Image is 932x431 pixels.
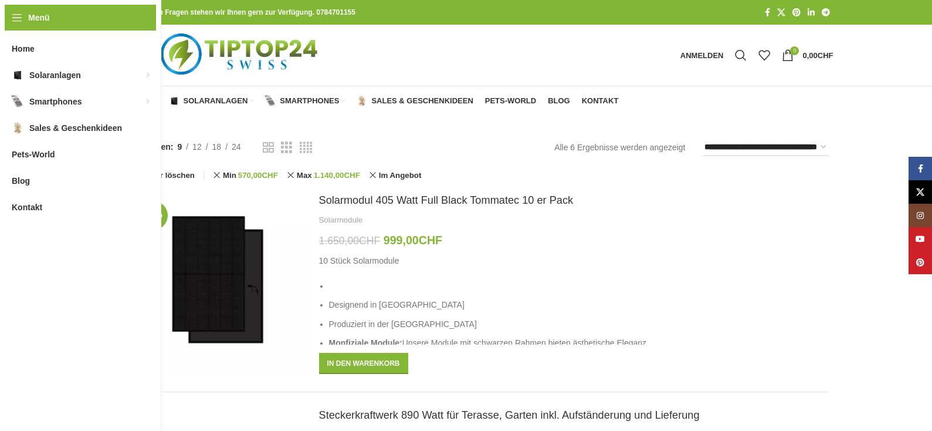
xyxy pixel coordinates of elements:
a: Pinterest Social Link [789,5,804,21]
a: Rasteransicht 2 [263,140,274,155]
span: Solaranlagen [184,96,248,106]
a: Rasteransicht 4 [300,140,312,155]
a: Pinterest Social Link [909,251,932,274]
span: Sales & Geschenkideen [29,117,122,139]
li: Designend in [GEOGRAPHIC_DATA] [329,298,828,311]
a: Steckerkraftwerk 890 Watt für Terasse, Garten inkl. Aufständerung und Lieferung [319,409,700,421]
img: Smartphones [12,96,23,107]
span: Menü [28,11,50,24]
img: Tiptop24 Nachhaltige & Faire Produkte [134,25,347,86]
span: Sales & Geschenkideen [371,96,473,106]
a: Solarmodul 405 Watt Full Black Tommatec 10 er Pack [319,194,574,206]
a: Solaranlagen [169,89,254,113]
a: LinkedIn Social Link [804,5,818,21]
a: Logo der Website [134,50,347,59]
span: CHF [818,51,833,60]
span: 1.140,00 [314,168,360,184]
span: Blog [548,96,570,106]
a: Solarmodule [319,215,363,226]
a: Rasteransicht 3 [281,140,292,155]
span: Smartphones [280,96,339,106]
span: Smartphones [29,91,82,112]
div: Hauptnavigation [128,89,625,113]
strong: Bei allen Fragen stehen wir Ihnen gern zur Verfügung. 0784701155 [134,8,355,16]
span: Pets-World [12,144,55,165]
bdi: 1.650,00 [319,235,381,247]
li: Unsere Module mit schwarzen Rahmen bieten ästhetische Eleganz. [329,336,828,349]
img: Smartphones [265,96,276,106]
span: 12 [192,142,202,151]
span: Kontakt [12,197,42,218]
span: 0 [790,46,799,55]
a: YouTube Social Link [909,227,932,251]
span: 570,00 [238,168,278,184]
a: X Social Link [774,5,789,21]
a: 9 [173,140,186,153]
img: Solaranlagen [169,96,179,106]
a: 0 0,00CHF [776,43,839,67]
span: Blog [12,170,30,191]
span: CHF [344,171,360,180]
a: 12 [188,140,206,153]
span: Kontakt [582,96,619,106]
p: 10 Stück Solarmodule [319,254,828,267]
a: Filter löschen [134,171,195,179]
a: Anmelden [675,43,730,67]
a: X Social Link [909,180,932,204]
span: Pets-World [485,96,536,106]
a: Suche [729,43,753,67]
span: Home [12,38,35,59]
span: Anmelden [680,52,724,59]
a: Kontakt [582,89,619,113]
span: 24 [232,142,241,151]
span: 18 [212,142,222,151]
span: Solaranlagen [29,65,81,86]
a: Smartphones [265,89,345,113]
strong: Monfiziale Module: [329,338,402,348]
a: 18 [208,140,226,153]
span: 9 [177,142,182,151]
a: Solarmodul 405 Watt Full Black Tommatec 10 er Pack [134,197,310,373]
a: Instagram Social Link [909,204,932,227]
a: Blog [548,89,570,113]
div: Meine Wunschliste [753,43,776,67]
bdi: 999,00 [384,234,442,247]
a: Facebook Social Link [761,5,774,21]
img: Sales & Geschenkideen [357,96,367,106]
span: CHF [359,235,380,247]
p: Alle 6 Ergebnisse werden angezeigt [554,141,685,154]
a: 24 [228,140,245,153]
span: In den Warenkorb [319,353,408,374]
bdi: 0,00 [802,51,833,60]
a: Sales & Geschenkideen [357,89,473,113]
img: Solaranlagen [12,69,23,81]
span: CHF [262,171,278,180]
img: Sales & Geschenkideen [12,122,23,134]
a: Remove filter [287,168,360,184]
a: Remove filter [213,168,278,184]
a: Remove filter [369,168,422,184]
select: Shop-Reihenfolge [703,139,829,156]
a: Telegram Social Link [818,5,833,21]
a: In den Warenkorb legen: „Solarmodul 405 Watt Full Black Tommatec 10 er Pack“ [319,353,408,374]
span: CHF [419,234,442,247]
a: Facebook Social Link [909,157,932,180]
a: Pets-World [485,89,536,113]
li: Produziert in der [GEOGRAPHIC_DATA] [329,318,828,331]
